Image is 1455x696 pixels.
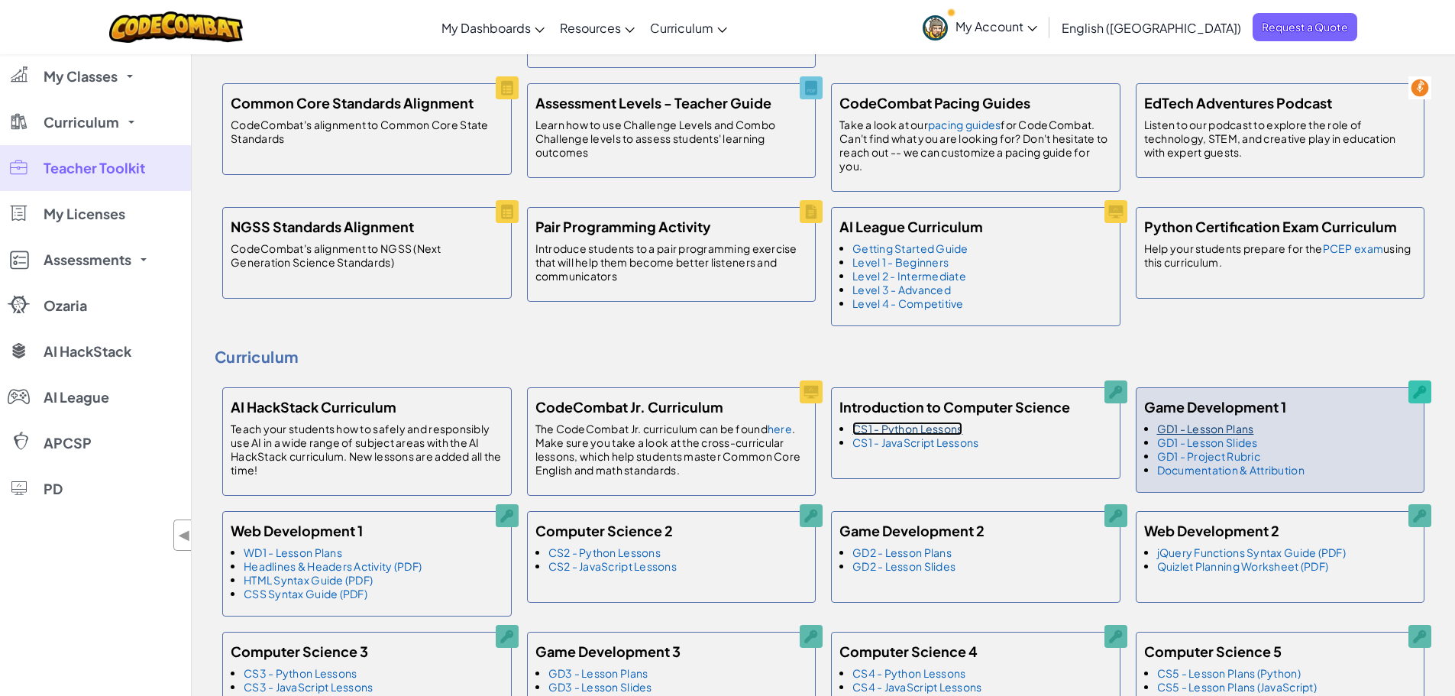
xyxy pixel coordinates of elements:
span: ◀ [178,524,191,546]
a: Level 1 - Beginners [852,255,949,269]
h5: Computer Science 2 [535,520,673,542]
a: CS4 - JavaScript Lessons [852,680,981,694]
h5: CodeCombat Pacing Guides [839,92,1030,114]
a: English ([GEOGRAPHIC_DATA]) [1054,7,1249,48]
span: Assessments [44,253,131,267]
a: Python Certification Exam Curriculum Help your students prepare for thePCEP examusing this curric... [1128,199,1433,306]
a: Game Development 2 GD2 - Lesson Plans GD2 - Lesson Slides [823,503,1128,610]
h5: Introduction to Computer Science [839,396,1070,418]
a: CS1 - Python Lessons [852,422,962,435]
h5: Computer Science 4 [839,640,978,662]
span: Curriculum [44,115,119,129]
a: My Account [915,3,1045,51]
h5: Assessment Levels - Teacher Guide [535,92,771,114]
span: My Licenses [44,207,125,221]
a: Getting Started Guide [852,241,968,255]
a: Introduction to Computer Science CS1 - Python Lessons CS1 - JavaScript Lessons [823,380,1128,487]
span: Resources [560,20,621,36]
a: Resources [552,7,642,48]
span: My Classes [44,70,118,83]
a: PCEP exam [1323,241,1383,255]
a: Level 2 - Intermediate [852,269,966,283]
h5: Pair Programming Activity [535,215,711,238]
a: CS4 - Python Lessons [852,666,965,680]
a: Headlines & Headers Activity (PDF) [244,559,422,573]
a: CS1 - JavaScript Lessons [852,435,978,449]
h4: Curriculum [215,345,1432,368]
a: CodeCombat Pacing Guides Take a look at ourpacing guidesfor CodeCombat. Can't find what you are l... [823,76,1128,199]
a: EdTech Adventures Podcast Listen to our podcast to explore the role of technology, STEM, and crea... [1128,76,1433,186]
h5: Common Core Standards Alignment [231,92,474,114]
a: Level 4 - Competitive [852,296,964,310]
a: GD2 - Lesson Plans [852,545,952,559]
a: WD1 - Lesson Plans [244,545,342,559]
a: Request a Quote [1253,13,1357,41]
a: Documentation & Attribution [1157,463,1305,477]
a: CS5 - Lesson Plans (JavaScript) [1157,680,1317,694]
a: Common Core Standards Alignment CodeCombat's alignment to Common Core State Standards [215,76,519,183]
p: CodeCombat's alignment to NGSS (Next Generation Science Standards) [231,241,503,269]
a: Curriculum [642,7,735,48]
span: Curriculum [650,20,713,36]
p: Help your students prepare for the using this curriculum. [1144,241,1417,269]
h5: AI League Curriculum [839,215,983,238]
a: Quizlet Planning Worksheet (PDF) [1157,559,1329,573]
h5: Game Development 1 [1144,396,1286,418]
p: Teach your students how to safely and responsibly use AI in a wide range of subject areas with th... [231,422,503,477]
p: Learn how to use Challenge Levels and Combo Challenge levels to assess students' learning outcomes [535,118,808,159]
a: AI HackStack Curriculum Teach your students how to safely and responsibly use AI in a wide range ... [215,380,519,503]
h5: Computer Science 3 [231,640,368,662]
a: Pair Programming Activity Introduce students to a pair programming exercise that will help them b... [519,199,824,309]
img: avatar [923,15,948,40]
h5: Web Development 2 [1144,520,1279,542]
a: CSS Syntax Guide (PDF) [244,587,367,601]
h5: Game Development 3 [535,640,681,662]
h5: CodeCombat Jr. Curriculum [535,396,723,418]
a: GD1 - Lesson Slides [1157,435,1258,449]
a: GD3 - Lesson Plans [548,666,648,680]
span: My Dashboards [441,20,531,36]
h5: Computer Science 5 [1144,640,1282,662]
a: CS5 - Lesson Plans (Python) [1157,666,1301,680]
a: CS2 - JavaScript Lessons [548,559,677,573]
a: Game Development 1 GD1 - Lesson Plans GD1 - Lesson Slides GD1 - Project Rubric Documentation & At... [1128,380,1433,500]
h5: NGSS Standards Alignment [231,215,414,238]
a: jQuery Functions Syntax Guide (PDF) [1157,545,1346,559]
a: NGSS Standards Alignment CodeCombat's alignment to NGSS (Next Generation Science Standards) [215,199,519,306]
a: CS2 - Python Lessons [548,545,661,559]
h5: Game Development 2 [839,520,985,542]
a: CS3 - JavaScript Lessons [244,680,373,694]
a: CS3 - Python Lessons [244,666,357,680]
span: AI League [44,390,109,404]
a: pacing guides [928,118,1001,131]
h5: Python Certification Exam Curriculum [1144,215,1397,238]
a: GD2 - Lesson Slides [852,559,955,573]
a: HTML Syntax Guide (PDF) [244,573,373,587]
a: Level 3 - Advanced [852,283,951,296]
p: Introduce students to a pair programming exercise that will help them become better listeners and... [535,241,808,283]
h5: AI HackStack Curriculum [231,396,396,418]
span: English ([GEOGRAPHIC_DATA]) [1062,20,1241,36]
p: CodeCombat's alignment to Common Core State Standards [231,118,503,145]
a: Computer Science 2 CS2 - Python Lessons CS2 - JavaScript Lessons [519,503,824,610]
p: Take a look at our for CodeCombat. Can't find what you are looking for? Don't hesitate to reach o... [839,118,1112,173]
span: My Account [955,18,1037,34]
h5: EdTech Adventures Podcast [1144,92,1332,114]
img: CodeCombat logo [109,11,243,43]
a: GD3 - Lesson Slides [548,680,652,694]
span: Ozaria [44,299,87,312]
span: Teacher Toolkit [44,161,145,175]
p: The CodeCombat Jr. curriculum can be found . Make sure you take a look at the cross-curricular le... [535,422,808,477]
h5: Web Development 1 [231,520,363,542]
a: My Dashboards [434,7,552,48]
a: GD1 - Lesson Plans [1157,422,1254,435]
a: here [768,422,792,435]
a: GD1 - Project Rubric [1157,449,1260,463]
span: AI HackStack [44,345,131,358]
p: Listen to our podcast to explore the role of technology, STEM, and creative play in education wit... [1144,118,1417,159]
a: CodeCombat Jr. Curriculum The CodeCombat Jr. curriculum can be foundhere. Make sure you take a lo... [519,380,824,503]
a: Assessment Levels - Teacher Guide Learn how to use Challenge Levels and Combo Challenge levels to... [519,76,824,186]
